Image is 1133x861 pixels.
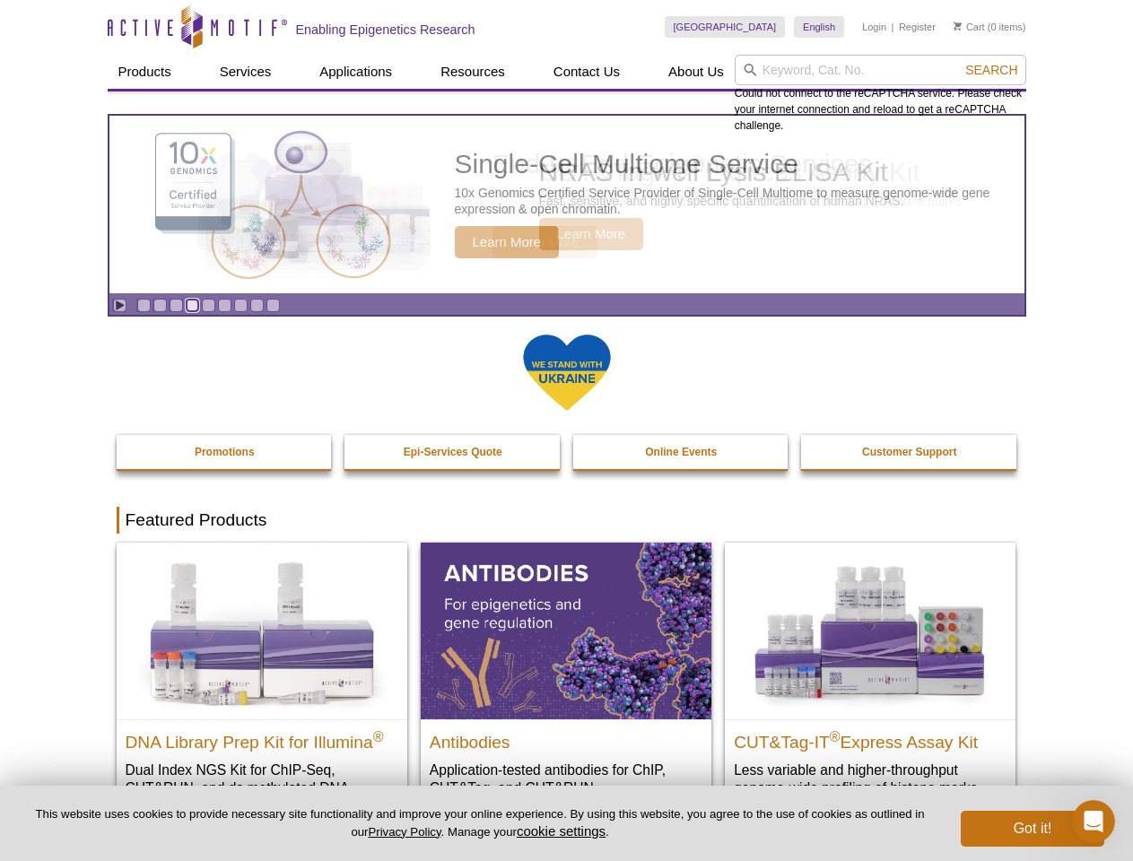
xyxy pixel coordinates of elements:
a: Online Events [573,435,790,469]
li: (0 items) [954,16,1026,38]
input: Keyword, Cat. No. [735,55,1026,85]
a: Services [209,55,283,89]
a: Resources [430,55,516,89]
a: All Antibodies Antibodies Application-tested antibodies for ChIP, CUT&Tag, and CUT&RUN. [421,543,711,814]
p: Less variable and higher-throughput genome-wide profiling of histone marks​. [734,761,1007,797]
strong: Customer Support [862,446,956,458]
a: Login [862,21,886,33]
button: cookie settings [517,823,606,839]
img: DNA Library Prep Kit for Illumina [117,543,407,718]
img: We Stand With Ukraine [522,333,612,413]
img: CUT&Tag-IT® Express Assay Kit [725,543,1015,718]
a: About Us [658,55,735,89]
h2: Featured Products [117,507,1017,534]
img: All Antibodies [421,543,711,718]
a: Go to slide 2 [153,299,167,312]
a: [GEOGRAPHIC_DATA] [665,16,786,38]
a: Promotions [117,435,334,469]
a: Cart [954,21,985,33]
a: CUT&Tag-IT® Express Assay Kit CUT&Tag-IT®Express Assay Kit Less variable and higher-throughput ge... [725,543,1015,814]
p: Application-tested antibodies for ChIP, CUT&Tag, and CUT&RUN. [430,761,702,797]
a: Go to slide 5 [202,299,215,312]
a: Go to slide 1 [137,299,151,312]
a: Go to slide 6 [218,299,231,312]
strong: Online Events [645,446,717,458]
li: | [892,16,894,38]
strong: Epi-Services Quote [404,446,502,458]
a: Contact Us [543,55,631,89]
a: Privacy Policy [368,825,440,839]
span: Search [965,63,1017,77]
sup: ® [830,728,841,744]
p: This website uses cookies to provide necessary site functionality and improve your online experie... [29,806,931,840]
a: Go to slide 9 [266,299,280,312]
a: Go to slide 8 [250,299,264,312]
button: Search [960,62,1023,78]
p: Dual Index NGS Kit for ChIP-Seq, CUT&RUN, and ds methylated DNA assays. [126,761,398,815]
a: Products [108,55,182,89]
a: Customer Support [801,435,1018,469]
strong: Promotions [195,446,255,458]
a: Go to slide 7 [234,299,248,312]
a: Toggle autoplay [113,299,126,312]
a: English [794,16,844,38]
iframe: Intercom live chat [1072,800,1115,843]
sup: ® [373,728,384,744]
h2: Enabling Epigenetics Research [296,22,475,38]
a: Register [899,21,936,33]
a: DNA Library Prep Kit for Illumina DNA Library Prep Kit for Illumina® Dual Index NGS Kit for ChIP-... [117,543,407,832]
h2: Antibodies [430,725,702,752]
a: Go to slide 4 [186,299,199,312]
img: Your Cart [954,22,962,30]
button: Got it! [961,811,1104,847]
a: Applications [309,55,403,89]
h2: CUT&Tag-IT Express Assay Kit [734,725,1007,752]
a: Go to slide 3 [170,299,183,312]
h2: DNA Library Prep Kit for Illumina [126,725,398,752]
a: Epi-Services Quote [344,435,562,469]
div: Could not connect to the reCAPTCHA service. Please check your internet connection and reload to g... [735,55,1026,134]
